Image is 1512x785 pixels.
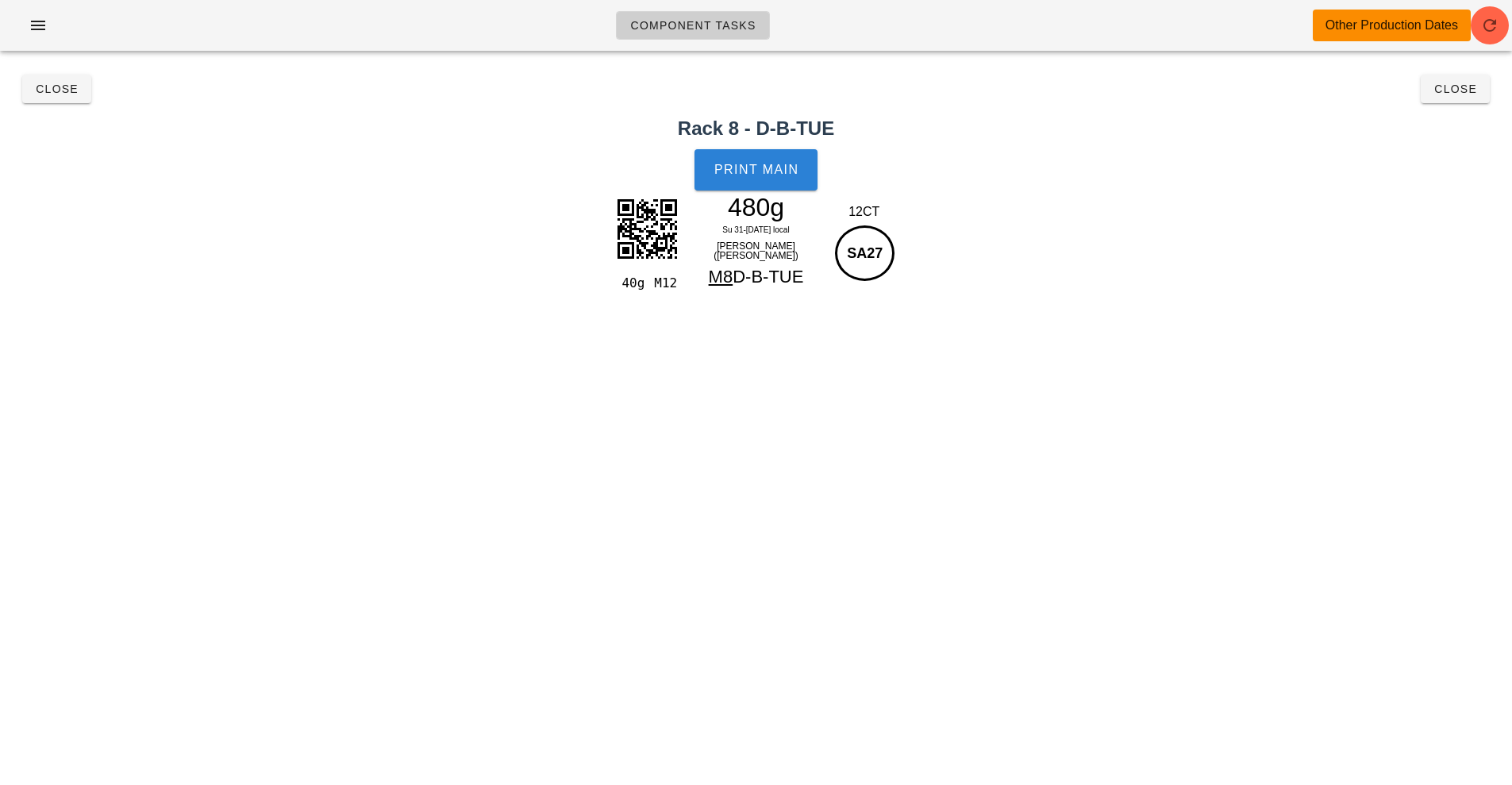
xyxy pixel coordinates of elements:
[607,189,687,268] img: ckNgQsRvTvh6QlRVqG2pWnPIehLlREWkNb786sSEbAiogTDWZZmQBQjpIsF2zgikBkMDOYeACZnDNmXZhKRgm3vIhMxhm7JsQ...
[831,202,897,221] div: 12CT
[648,273,680,294] div: M12
[714,163,799,177] span: Print Main
[1433,83,1477,95] span: Close
[22,75,91,103] button: Close
[616,11,769,40] a: Component Tasks
[835,225,895,281] div: SA27
[1421,75,1490,103] button: Close
[709,267,733,287] span: M8
[629,19,756,32] span: Component Tasks
[1325,16,1458,35] div: Other Production Dates
[722,225,789,234] span: Su 31-[DATE] local
[10,114,1502,143] h2: Rack 8 - D-B-TUE
[687,238,825,264] div: [PERSON_NAME] ([PERSON_NAME])
[733,267,803,287] span: D-B-TUE
[35,83,79,95] span: Close
[687,195,825,219] div: 480g
[615,273,648,294] div: 40g
[694,149,817,190] button: Print Main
